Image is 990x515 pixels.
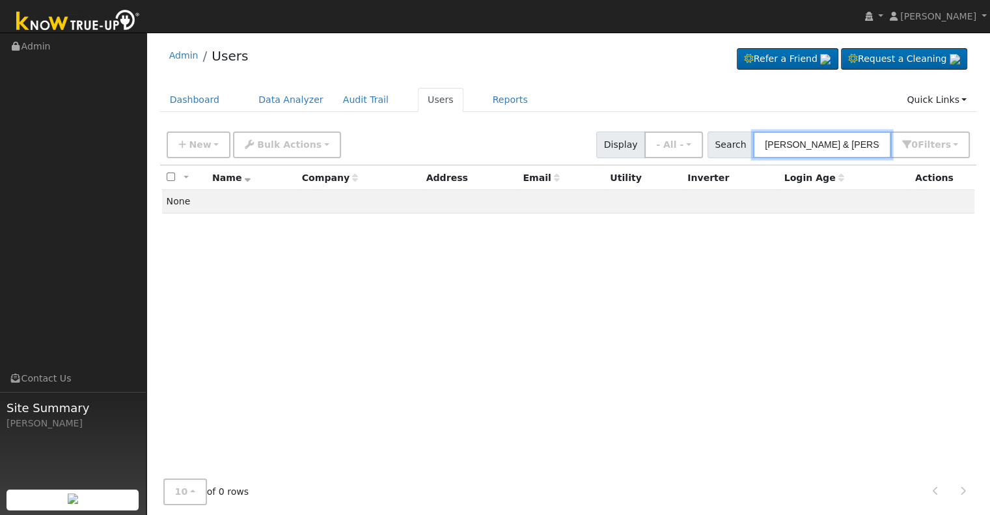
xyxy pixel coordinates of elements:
a: Admin [169,50,199,61]
a: Quick Links [897,88,976,112]
span: Company name [302,173,358,183]
span: Display [596,132,645,158]
span: New [189,139,211,150]
img: retrieve [820,54,831,64]
div: [PERSON_NAME] [7,417,139,430]
button: 0Filters [890,132,970,158]
a: Request a Cleaning [841,48,967,70]
span: Filter [918,139,951,150]
div: Utility [610,171,678,185]
a: Dashboard [160,88,230,112]
a: Reports [483,88,538,112]
a: Users [212,48,248,64]
img: retrieve [68,494,78,504]
a: Audit Trail [333,88,398,112]
button: - All - [644,132,703,158]
button: New [167,132,231,158]
a: Users [418,88,463,112]
span: Search [708,132,754,158]
span: 10 [175,486,188,497]
div: Inverter [687,171,775,185]
button: Bulk Actions [233,132,340,158]
span: [PERSON_NAME] [900,11,976,21]
span: Site Summary [7,399,139,417]
span: Email [523,173,559,183]
div: Actions [915,171,970,185]
td: None [162,190,975,214]
span: Name [212,173,251,183]
input: Search [753,132,891,158]
span: Days since last login [784,173,844,183]
img: Know True-Up [10,7,146,36]
img: retrieve [950,54,960,64]
a: Refer a Friend [737,48,838,70]
a: Data Analyzer [249,88,333,112]
span: s [945,139,950,150]
div: Address [426,171,514,185]
span: of 0 rows [163,479,249,505]
span: Bulk Actions [257,139,322,150]
button: 10 [163,479,207,505]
